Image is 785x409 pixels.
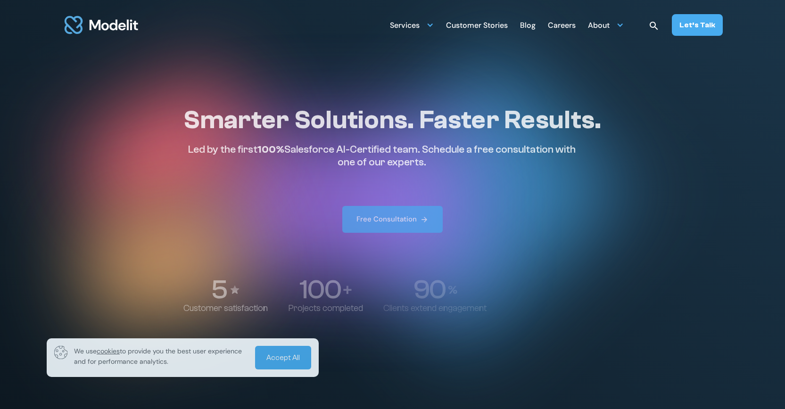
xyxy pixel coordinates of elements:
a: home [63,10,140,40]
a: Customer Stories [446,16,508,34]
img: Percentage [448,286,457,294]
div: Services [390,17,420,35]
div: Free Consultation [356,214,417,224]
img: Stars [229,284,240,295]
div: Customer Stories [446,17,508,35]
a: Blog [520,16,536,34]
p: 100 [299,276,340,303]
img: arrow right [420,215,429,224]
p: 5 [211,276,226,303]
div: Services [390,16,434,34]
p: Projects completed [289,303,363,314]
p: Led by the first Salesforce AI-Certified team. Schedule a free consultation with one of our experts. [183,143,580,168]
p: We use to provide you the best user experience and for performance analytics. [74,346,248,367]
p: 90 [413,276,445,303]
p: Clients extend engagement [383,303,487,314]
p: Customer satisfaction [183,303,268,314]
div: About [588,17,610,35]
h1: Smarter Solutions. Faster Results. [183,105,601,136]
a: Careers [548,16,576,34]
span: 100% [257,143,284,155]
div: Blog [520,17,536,35]
a: Free Consultation [342,206,443,233]
div: Careers [548,17,576,35]
img: Plus [343,286,352,294]
a: Let’s Talk [672,14,723,36]
a: Accept All [255,346,311,369]
div: Let’s Talk [679,20,715,30]
img: modelit logo [63,10,140,40]
span: cookies [97,347,120,355]
div: About [588,16,624,34]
